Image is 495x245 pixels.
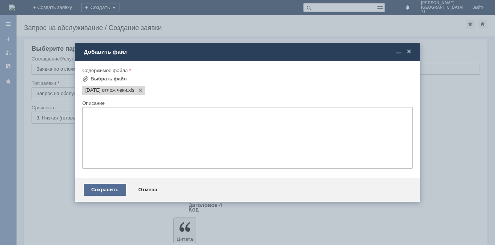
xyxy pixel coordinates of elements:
div: Выбрать файл [91,76,127,82]
div: Просьба удалить отложенные чеки за [DATE] [3,3,110,15]
span: 30.08.25 отлож чеки .xls [85,87,127,93]
span: 30.08.25 отлож чеки .xls [127,87,134,93]
div: Описание [82,101,411,106]
span: Свернуть (Ctrl + M) [395,48,402,55]
span: Закрыть [405,48,413,55]
div: Добавить файл [84,48,413,55]
div: Содержимое файла [82,68,411,73]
